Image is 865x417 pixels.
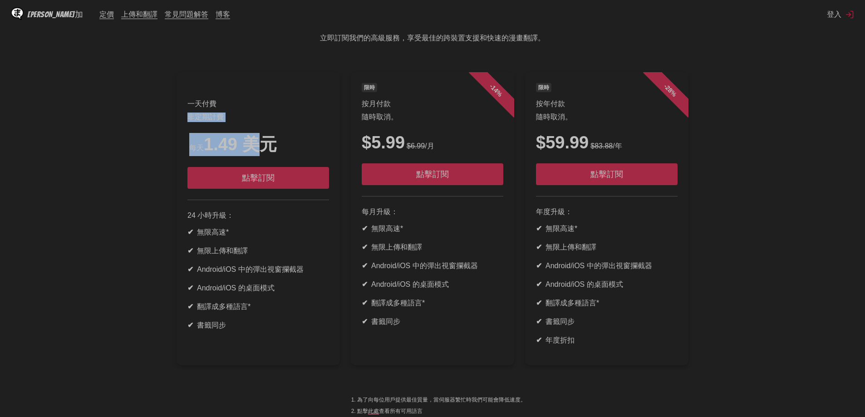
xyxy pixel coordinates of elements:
font: 無限上傳和翻譯 [546,243,596,251]
font: /年 [613,142,622,150]
font: 年度折扣 [546,336,575,344]
font: 按月付款 [362,100,391,108]
a: 定價 [99,10,114,19]
font: 限時 [538,84,549,91]
font: 14 [490,84,500,94]
font: 翻譯成多種語言* [197,303,251,310]
font: 無限高速* [371,225,403,232]
button: 登入 [827,10,854,20]
font: 隨時取消。 [362,113,398,121]
font: 無限上傳和翻譯 [371,243,422,251]
font: $5.99 [362,133,405,152]
font: Android/iOS 中的彈出視窗攔截器 [197,265,304,273]
font: 點擊訂閱 [590,170,623,179]
font: ✔ [362,318,368,325]
a: 上傳和翻譯 [121,10,157,19]
font: 一天付費 [187,100,216,108]
font: 每月升級： [362,208,398,216]
font: ✔ [187,321,193,329]
font: /月 [425,142,434,150]
font: 登入 [827,10,841,19]
font: ✔ [187,284,193,292]
img: 登出 [845,10,854,19]
font: 為了向每位用戶提供最佳質量，當伺服器繁忙時我們可能會降低速度。 [357,397,526,403]
font: ✔ [187,247,193,255]
font: 24 小時升級： [187,211,234,219]
font: ✔ [536,280,542,288]
font: % [495,89,504,98]
font: - [488,83,495,89]
font: $59.99 [536,133,589,152]
font: 書籤同步 [546,318,575,325]
button: 點擊訂閱 [536,163,678,185]
button: 點擊訂閱 [362,163,503,185]
font: ✔ [362,225,368,232]
font: 點擊訂閱 [416,170,449,179]
font: 此處 [368,408,379,414]
font: [PERSON_NAME]加 [27,10,83,19]
font: ✔ [536,299,542,307]
font: 立即訂閱我們的高級服務，享受最佳的跨裝置支援和快速的漫畫翻譯。 [320,34,545,42]
font: ✔ [362,299,368,307]
font: $83.88 [590,142,613,150]
button: 點擊訂閱 [187,167,329,189]
font: ✔ [536,318,542,325]
font: 1.49 美元 [204,135,277,154]
font: ✔ [536,336,542,344]
font: ✔ [187,228,193,236]
font: ✔ [362,262,368,270]
font: Android/iOS 中的彈出視窗攔截器 [371,262,478,270]
font: ✔ [536,262,542,270]
font: ✔ [536,225,542,232]
font: Android/iOS 中的彈出視窗攔截器 [546,262,652,270]
font: Android/iOS 的桌面模式 [371,280,449,288]
font: 28 [664,84,674,94]
font: 書籤同步 [371,318,400,325]
font: ✔ [187,303,193,310]
font: % [669,89,678,98]
font: 年度升級： [536,208,572,216]
img: IsManga 標誌 [11,7,24,20]
font: ✔ [536,243,542,251]
font: ✔ [187,265,193,273]
font: - [663,83,669,89]
font: 無限高速* [197,228,229,236]
font: 翻譯成多種語言* [546,299,599,307]
font: 書籤同步 [197,321,226,329]
font: 無限上傳和翻譯 [197,247,248,255]
font: $6.99 [407,142,425,150]
font: Android/iOS 的桌面模式 [546,280,623,288]
font: 點擊訂閱 [242,173,275,182]
font: 限時 [364,84,375,91]
font: 點擊 [357,408,368,414]
a: 常見問題解答 [165,10,208,19]
font: 按年付款 [536,100,565,108]
font: 非定期計費 [187,113,224,121]
font: ✔ [362,243,368,251]
font: ✔ [362,280,368,288]
a: IsManga 標誌[PERSON_NAME]加 [11,7,99,22]
font: Android/iOS 的桌面模式 [197,284,275,292]
font: 查看所有可用語言 [379,408,423,414]
font: 無限高速* [546,225,577,232]
font: 翻譯成多種語言* [371,299,425,307]
a: 可用語言 [368,408,379,414]
font: 隨時取消。 [536,113,572,121]
font: 每天 [189,144,204,152]
a: 博客 [216,10,230,19]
